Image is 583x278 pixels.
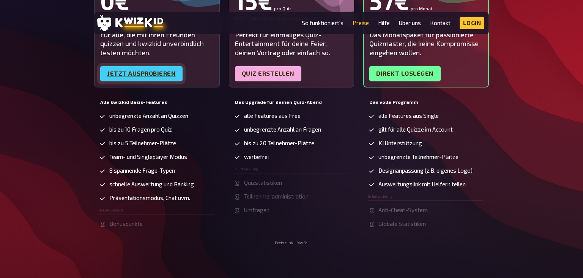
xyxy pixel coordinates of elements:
span: unbegrenzte Anzahl an Quizzen [109,113,188,119]
span: In Entwicklung [99,208,123,212]
a: Hilfe [378,20,390,26]
span: Designanpassung (z.B. eigenes Logo) [378,167,473,174]
a: Login [460,17,485,29]
span: Umfragen [244,207,269,213]
span: In Entwicklung [233,167,258,171]
span: alle Features aus Free [244,113,301,119]
span: Team- und Singleplayer Modus [109,154,187,160]
h5: Das Upgrade für deinen Quiz-Abend [235,100,348,105]
a: Direkt loslegen [369,66,441,81]
span: Bonuspunkte [109,221,143,227]
h5: Alle kwizkid Basis-Features [100,100,214,105]
span: unbegrenzte Teilnehmer-Plätze [378,154,459,160]
span: Anti-Cheat-System [378,207,428,213]
span: bis zu 5 Teilnehmer-Plätze [109,140,176,146]
a: Jetzt ausprobieren [100,66,183,81]
span: alle Features aus Single [378,113,439,119]
span: schnelle Auswertung und Ranking [109,181,194,187]
span: bis zu 20 Teilnehmer-Plätze [244,140,314,146]
a: Über uns [399,20,421,26]
div: Perfekt für einmaliges Quiz-Entertainment für deine Feier, deinen Vortrag oder einfach so. [235,30,348,57]
a: Quiz erstellen [235,66,301,81]
span: bis zu 10 Fragen pro Quiz [109,126,172,133]
a: Preise [353,20,369,26]
div: Für alle, die mit ihren Freunden quizzen und kwizkid unverbindlich testen möchten. [100,30,214,57]
span: Auswertungslink mit Helfern teilen [378,181,466,187]
small: pro Quiz [274,6,291,11]
span: gilt für alle Quizze im Account [378,126,453,133]
span: KI Unterstützung [378,140,422,146]
small: Preise inkl. MwSt. [275,240,308,245]
h5: Das volle Programm [369,100,483,105]
span: Quizstatistiken [244,180,282,186]
span: Präsentationsmodus, Chat uvm. [109,195,190,201]
a: Kontakt [430,20,451,26]
span: unbegrenzte Anzahl an Fragen [244,126,321,133]
span: werbefrei [244,154,269,160]
small: pro Monat [411,6,432,11]
span: Globale Statistiken [378,221,426,227]
a: So funktioniert's [302,20,343,26]
span: Teilnehmeradministration [244,193,309,200]
div: Das Monatspaket für passionierte Quizmaster, die keine Kompromisse eingehen wollen. [369,30,483,57]
span: In Entwicklung [368,195,392,199]
span: 8 spannende Frage-Typen [109,167,175,174]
